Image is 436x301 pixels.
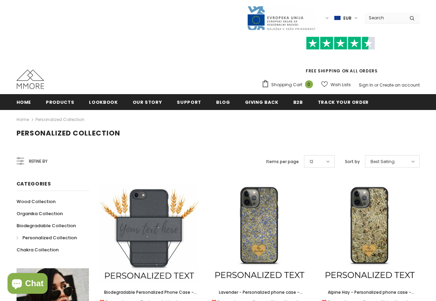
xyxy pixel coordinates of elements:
a: Biodegradable Collection [17,220,76,232]
span: Personalized Collection [17,128,120,138]
span: Wish Lists [331,81,351,88]
a: Personalized Collection [17,232,77,244]
span: Personalized Collection [22,234,77,241]
a: Sign In [359,82,373,88]
span: Shopping Cart [271,81,302,88]
span: or [374,82,378,88]
inbox-online-store-chat: Shopify online store chat [6,273,50,295]
span: Our Story [133,99,162,106]
a: Giving back [245,94,278,110]
span: Refine by [29,158,48,165]
span: Home [17,99,31,106]
span: Categories [17,180,51,187]
a: Alpine Hay - Personalized phone case - Personalized gift [320,289,420,296]
span: B2B [293,99,303,106]
img: MMORE Cases [17,70,44,89]
span: EUR [343,15,352,22]
span: Chakra Collection [17,247,59,253]
a: Blog [216,94,230,110]
label: Items per page [266,158,299,165]
span: Best Selling [371,158,395,165]
img: Javni Razpis [247,6,316,31]
a: Home [17,94,31,110]
span: Biodegradable Collection [17,222,76,229]
a: Javni Razpis [247,15,316,21]
input: Search Site [365,13,404,23]
span: support [177,99,201,106]
a: Chakra Collection [17,244,59,256]
label: Sort by [345,158,360,165]
a: Create an account [379,82,420,88]
a: B2B [293,94,303,110]
span: Track your order [318,99,369,106]
span: Products [46,99,74,106]
a: Wish Lists [321,79,351,91]
a: Organika Collection [17,208,63,220]
a: Personalized Collection [36,117,84,122]
a: Biodegradable Personalized Phone Case - Black [99,289,199,296]
a: Shopping Cart 0 [262,80,316,90]
a: Lookbook [89,94,118,110]
span: Organika Collection [17,210,63,217]
a: Wood Collection [17,195,55,208]
a: Home [17,116,29,124]
iframe: Customer reviews powered by Trustpilot [262,50,420,68]
span: Wood Collection [17,198,55,205]
a: support [177,94,201,110]
a: Products [46,94,74,110]
span: Lookbook [89,99,118,106]
span: 12 [310,158,313,165]
a: Track your order [318,94,369,110]
img: Trust Pilot Stars [306,37,375,50]
span: 0 [305,80,313,88]
span: Giving back [245,99,278,106]
a: Our Story [133,94,162,110]
a: Lavender - Personalized phone case - Personalized gift [210,289,310,296]
span: FREE SHIPPING ON ALL ORDERS [262,40,420,74]
span: Blog [216,99,230,106]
